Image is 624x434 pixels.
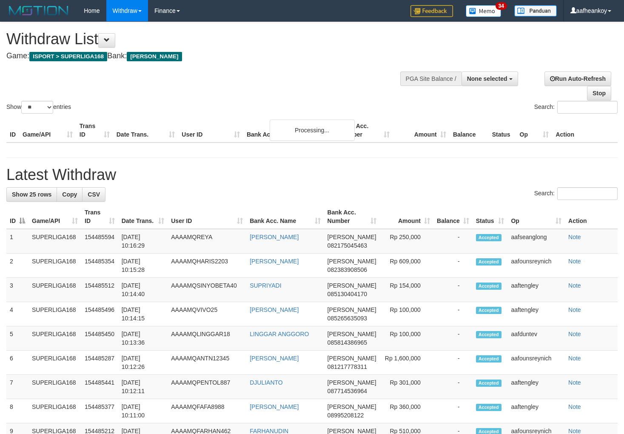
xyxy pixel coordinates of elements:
[433,326,473,351] td: -
[118,229,168,254] td: [DATE] 10:16:29
[118,254,168,278] td: [DATE] 10:15:28
[250,379,283,386] a: DJULIANTO
[380,254,433,278] td: Rp 609,000
[118,278,168,302] td: [DATE] 10:14:40
[467,75,507,82] span: None selected
[118,205,168,229] th: Date Trans.: activate to sort column ascending
[380,375,433,399] td: Rp 301,000
[6,351,28,375] td: 6
[568,282,581,289] a: Note
[328,258,376,265] span: [PERSON_NAME]
[168,278,246,302] td: AAAAMQSINYOBETA40
[127,52,182,61] span: [PERSON_NAME]
[6,101,71,114] label: Show entries
[168,351,246,375] td: AAAAMQANTN12345
[250,258,299,265] a: [PERSON_NAME]
[6,326,28,351] td: 5
[336,118,393,143] th: Bank Acc. Number
[328,282,376,289] span: [PERSON_NAME]
[81,205,118,229] th: Trans ID: activate to sort column ascending
[466,5,501,17] img: Button%20Memo.svg
[568,379,581,386] a: Note
[250,234,299,240] a: [PERSON_NAME]
[12,191,51,198] span: Show 25 rows
[19,118,76,143] th: Game/API
[81,399,118,423] td: 154485377
[118,326,168,351] td: [DATE] 10:13:36
[81,351,118,375] td: 154485287
[433,205,473,229] th: Balance: activate to sort column ascending
[568,234,581,240] a: Note
[507,302,565,326] td: aaftengley
[557,101,618,114] input: Search:
[118,351,168,375] td: [DATE] 10:12:26
[62,191,77,198] span: Copy
[6,254,28,278] td: 2
[28,205,81,229] th: Game/API: activate to sort column ascending
[393,118,450,143] th: Amount
[568,403,581,410] a: Note
[250,403,299,410] a: [PERSON_NAME]
[380,205,433,229] th: Amount: activate to sort column ascending
[587,86,611,100] a: Stop
[28,278,81,302] td: SUPERLIGA168
[565,205,618,229] th: Action
[270,120,355,141] div: Processing...
[476,404,501,411] span: Accepted
[476,331,501,338] span: Accepted
[82,187,105,202] a: CSV
[516,118,553,143] th: Op
[433,278,473,302] td: -
[168,302,246,326] td: AAAAMQVIVO25
[6,52,407,60] h4: Game: Bank:
[476,258,501,266] span: Accepted
[81,229,118,254] td: 154485594
[168,205,246,229] th: User ID: activate to sort column ascending
[433,254,473,278] td: -
[380,399,433,423] td: Rp 360,000
[473,205,508,229] th: Status: activate to sort column ascending
[6,399,28,423] td: 8
[81,375,118,399] td: 154485441
[328,363,367,370] span: Copy 081217778311 to clipboard
[568,306,581,313] a: Note
[28,399,81,423] td: SUPERLIGA168
[328,234,376,240] span: [PERSON_NAME]
[168,375,246,399] td: AAAAMQPENTOL887
[433,399,473,423] td: -
[6,302,28,326] td: 4
[81,278,118,302] td: 154485512
[507,205,565,229] th: Op: activate to sort column ascending
[450,118,489,143] th: Balance
[410,5,453,17] img: Feedback.jpg
[6,187,57,202] a: Show 25 rows
[6,375,28,399] td: 7
[568,355,581,362] a: Note
[380,278,433,302] td: Rp 154,000
[28,254,81,278] td: SUPERLIGA168
[489,118,516,143] th: Status
[6,166,618,183] h1: Latest Withdraw
[118,302,168,326] td: [DATE] 10:14:15
[168,326,246,351] td: AAAAMQLINGGAR18
[544,71,611,86] a: Run Auto-Refresh
[328,403,376,410] span: [PERSON_NAME]
[328,291,367,297] span: Copy 085130404170 to clipboard
[568,258,581,265] a: Note
[118,399,168,423] td: [DATE] 10:11:00
[168,229,246,254] td: AAAAMQREYA
[400,71,462,86] div: PGA Site Balance /
[328,242,367,249] span: Copy 082175045463 to clipboard
[534,101,618,114] label: Search:
[6,118,19,143] th: ID
[462,71,518,86] button: None selected
[81,302,118,326] td: 154485496
[568,331,581,337] a: Note
[507,351,565,375] td: aafounsreynich
[21,101,53,114] select: Showentries
[507,375,565,399] td: aaftengley
[6,205,28,229] th: ID: activate to sort column descending
[552,118,618,143] th: Action
[476,355,501,363] span: Accepted
[534,187,618,200] label: Search:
